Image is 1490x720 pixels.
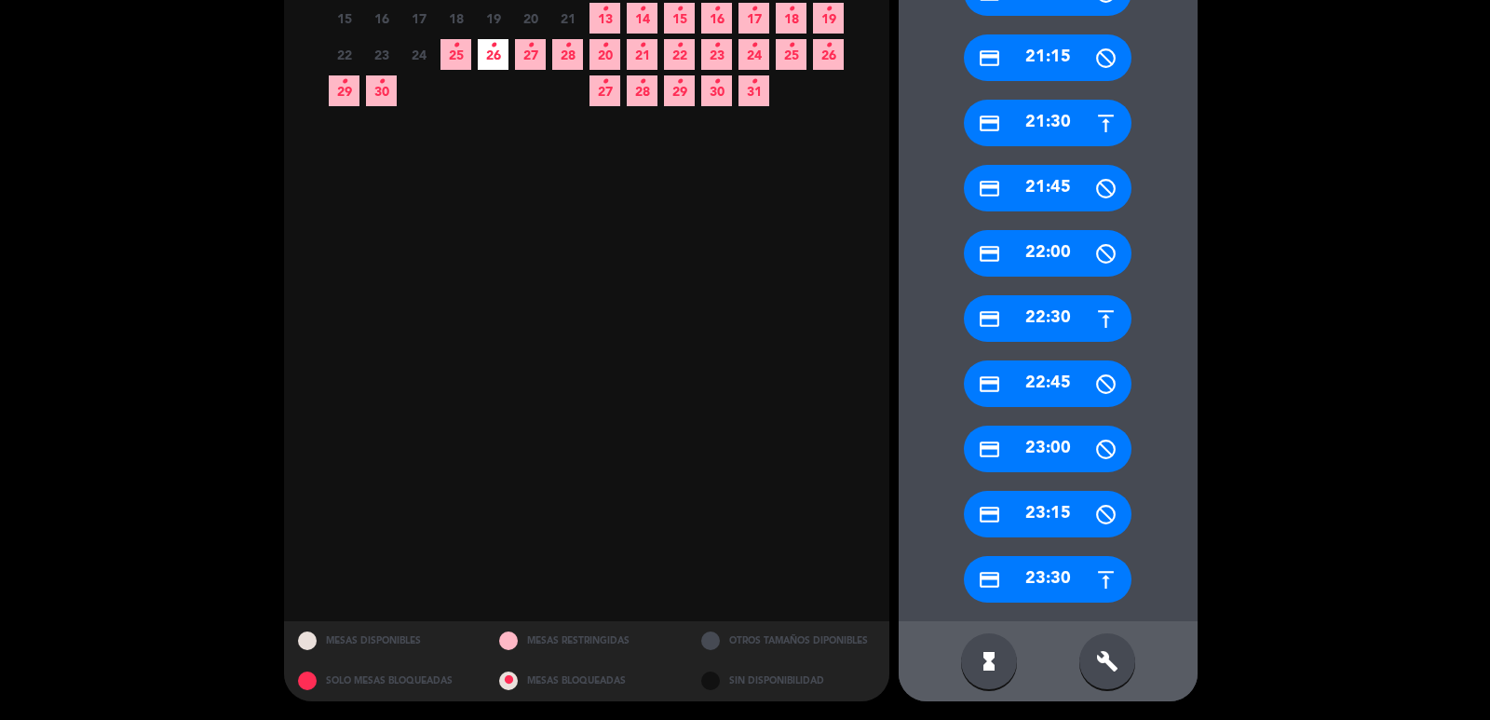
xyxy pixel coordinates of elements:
span: 15 [329,3,359,34]
span: 18 [776,3,806,34]
div: 23:15 [964,491,1131,537]
i: • [713,67,720,97]
span: 31 [738,75,769,106]
span: 20 [515,3,546,34]
i: credit_card [978,373,1001,396]
span: 21 [627,39,657,70]
span: 15 [664,3,695,34]
i: credit_card [978,112,1001,135]
span: 25 [776,39,806,70]
i: • [676,31,683,61]
span: 13 [589,3,620,34]
i: hourglass_full [978,650,1000,672]
i: • [527,31,534,61]
span: 22 [329,39,359,70]
span: 21 [552,3,583,34]
div: SIN DISPONIBILIDAD [687,661,889,701]
div: OTROS TAMAÑOS DIPONIBLES [687,621,889,661]
i: • [453,31,459,61]
span: 26 [813,39,844,70]
div: SOLO MESAS BLOQUEADAS [284,661,486,701]
span: 23 [366,39,397,70]
i: credit_card [978,307,1001,331]
i: • [751,31,757,61]
div: MESAS BLOQUEADAS [485,661,687,701]
i: credit_card [978,438,1001,461]
span: 24 [738,39,769,70]
i: credit_card [978,568,1001,591]
span: 19 [478,3,508,34]
i: credit_card [978,47,1001,70]
div: 21:30 [964,100,1131,146]
div: 21:45 [964,165,1131,211]
span: 20 [589,39,620,70]
span: 18 [440,3,471,34]
div: 23:30 [964,556,1131,603]
i: • [602,31,608,61]
i: build [1096,650,1118,672]
span: 27 [515,39,546,70]
i: • [564,31,571,61]
span: 26 [478,39,508,70]
span: 30 [366,75,397,106]
i: • [490,31,496,61]
span: 16 [701,3,732,34]
i: • [751,67,757,97]
div: MESAS DISPONIBLES [284,621,486,661]
span: 16 [366,3,397,34]
div: 23:00 [964,426,1131,472]
span: 25 [440,39,471,70]
span: 14 [627,3,657,34]
i: • [676,67,683,97]
i: credit_card [978,242,1001,265]
span: 30 [701,75,732,106]
span: 27 [589,75,620,106]
i: • [788,31,794,61]
div: 22:00 [964,230,1131,277]
i: • [639,67,645,97]
i: • [825,31,832,61]
i: • [713,31,720,61]
span: 17 [403,3,434,34]
i: • [602,67,608,97]
i: • [378,67,385,97]
span: 19 [813,3,844,34]
span: 29 [329,75,359,106]
span: 17 [738,3,769,34]
span: 28 [552,39,583,70]
i: credit_card [978,503,1001,526]
span: 23 [701,39,732,70]
i: • [639,31,645,61]
span: 29 [664,75,695,106]
div: 22:45 [964,360,1131,407]
span: 22 [664,39,695,70]
span: 28 [627,75,657,106]
div: 22:30 [964,295,1131,342]
i: credit_card [978,177,1001,200]
div: MESAS RESTRINGIDAS [485,621,687,661]
i: • [341,67,347,97]
span: 24 [403,39,434,70]
div: 21:15 [964,34,1131,81]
